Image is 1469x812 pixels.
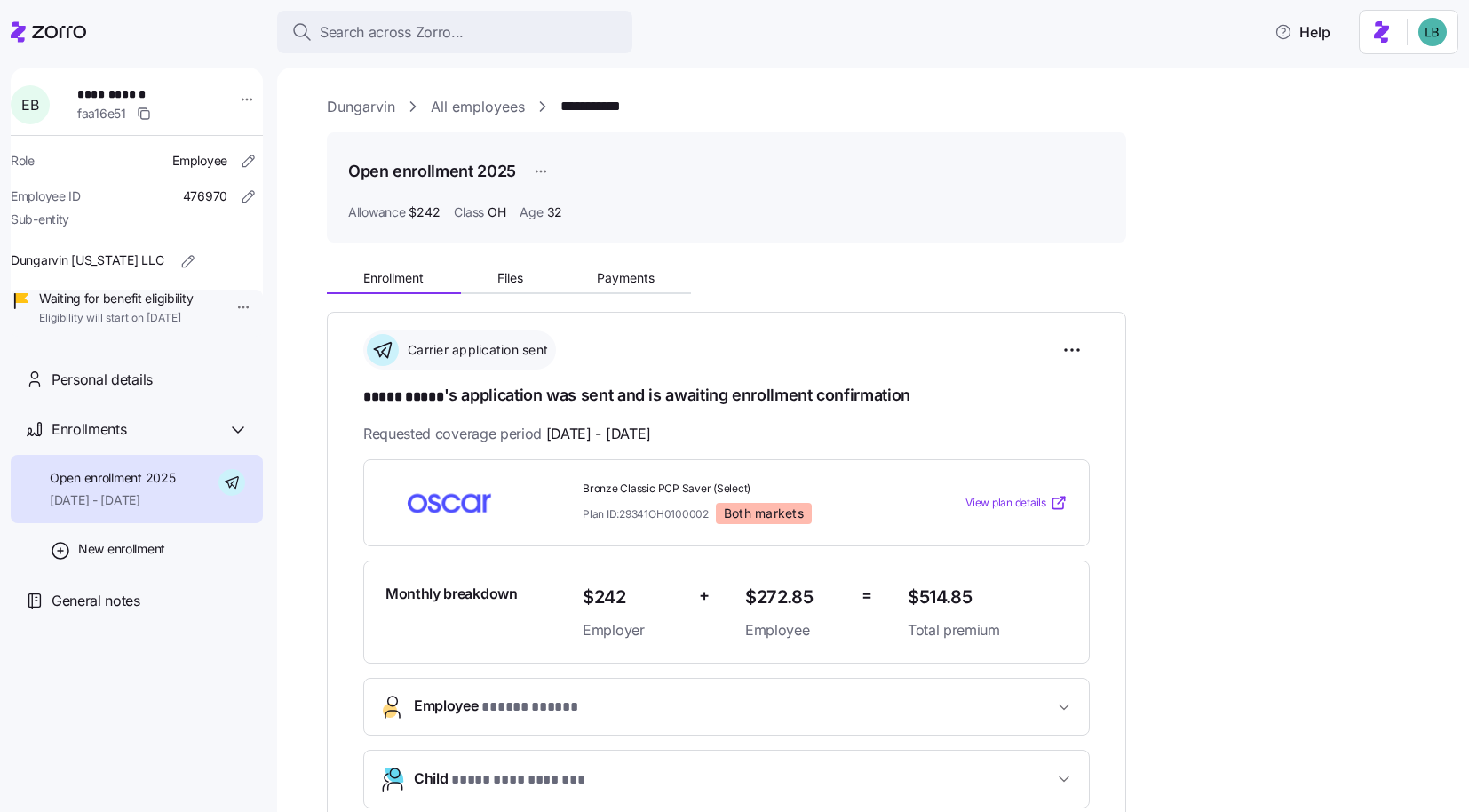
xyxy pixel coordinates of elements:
span: OH [488,203,505,221]
span: Plan ID: 29341OH0100002 [583,506,709,521]
span: Employee ID [11,187,81,205]
span: View plan details [965,495,1046,512]
span: [DATE] - [DATE] [50,491,175,509]
span: Total premium [908,619,1068,641]
span: $514.85 [908,583,1068,612]
span: Age [520,203,543,221]
a: View plan details [965,494,1068,512]
span: Child [414,768,584,792]
span: Waiting for benefit eligibility [39,290,193,307]
span: Enrollment [363,272,424,284]
span: Employee [172,152,227,170]
span: Requested coverage period [363,423,651,445]
span: + [699,583,710,609]
span: Eligibility will start on [DATE] [39,311,193,326]
span: faa16e51 [77,105,126,123]
span: Help [1274,21,1330,43]
span: $242 [409,203,440,221]
a: All employees [431,96,525,118]
span: Bronze Classic PCP Saver (Select) [583,482,893,497]
span: Search across Zorro... [320,21,464,44]
a: Dungarvin [327,96,395,118]
span: E B [21,98,38,112]
span: Open enrollment 2025 [50,469,175,487]
span: General notes [52,590,140,612]
span: New enrollment [78,540,165,558]
span: $242 [583,583,685,612]
span: Enrollments [52,418,126,441]
img: 55738f7c4ee29e912ff6c7eae6e0401b [1418,18,1447,46]
h1: 's application was sent and is awaiting enrollment confirmation [363,384,1090,409]
span: = [862,583,872,609]
span: Sub-entity [11,211,69,228]
span: Employer [583,619,685,641]
span: 476970 [183,187,227,205]
span: Role [11,152,35,170]
span: Employee [414,695,577,719]
span: 32 [547,203,562,221]
span: Class [454,203,484,221]
h1: Open enrollment 2025 [348,160,516,182]
img: Oscar [385,482,513,523]
span: Personal details [52,369,153,391]
span: $272.85 [745,583,847,612]
span: Dungarvin [US_STATE] LLC [11,251,163,269]
span: Both markets [724,506,804,521]
span: Monthly breakdown [385,583,518,605]
span: Allowance [348,203,405,221]
span: Employee [745,619,847,641]
span: [DATE] - [DATE] [546,423,651,445]
span: Carrier application sent [402,341,548,359]
button: Help [1260,14,1345,50]
span: Payments [597,272,655,284]
span: Files [497,272,523,284]
button: Search across Zorro... [277,11,632,53]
